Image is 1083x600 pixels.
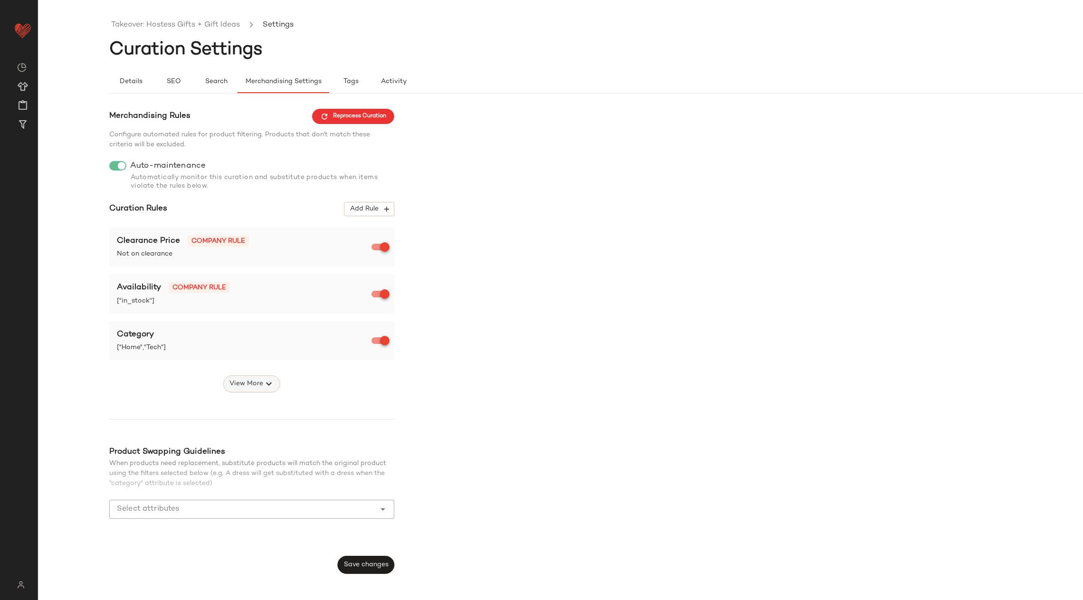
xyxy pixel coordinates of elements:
[130,161,206,171] span: Auto-maintenance
[188,236,249,247] span: Company rule
[117,249,373,259] span: Not on clearance
[245,78,322,86] span: Merchandising Settings
[338,556,394,574] button: Save changes
[109,173,394,190] div: Automatically monitor this curation and substitute products when items violate the rules below.
[312,109,394,124] button: Reprocess Curation
[109,448,225,456] span: Product Swapping Guidelines
[223,375,280,392] button: View More
[117,296,373,306] span: ["in_stock"]
[13,21,32,40] img: heart_red.DM2ytmEG.svg
[229,378,263,390] span: View More
[111,19,240,31] a: Takeover: Hostess Gifts + Gift Ideas
[11,581,30,589] img: svg%3e
[320,112,386,121] span: Reprocess Curation
[117,283,161,292] span: Availability
[109,203,167,215] span: Curation Rules
[117,237,180,245] span: Clearance Price
[169,282,230,293] span: Company rule
[344,202,394,216] button: Add Rule
[109,110,190,123] span: Merchandising Rules
[109,460,386,487] span: When products need replacement, substitute products will match the original product using the fil...
[205,78,228,86] span: Search
[350,205,389,213] span: Add Rule
[117,330,154,339] span: Category
[380,78,407,86] span: Activity
[117,343,373,352] span: ["Home","Tech"]
[17,63,27,72] img: svg%3e
[261,19,295,31] li: Settings
[166,78,180,86] span: SEO
[119,78,142,86] span: Details
[343,78,359,86] span: Tags
[343,561,389,569] span: Save changes
[109,40,263,59] span: Curation Settings
[109,131,370,148] span: Configure automated rules for product filtering. Products that don't match these criteria will be...
[377,504,389,515] i: Open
